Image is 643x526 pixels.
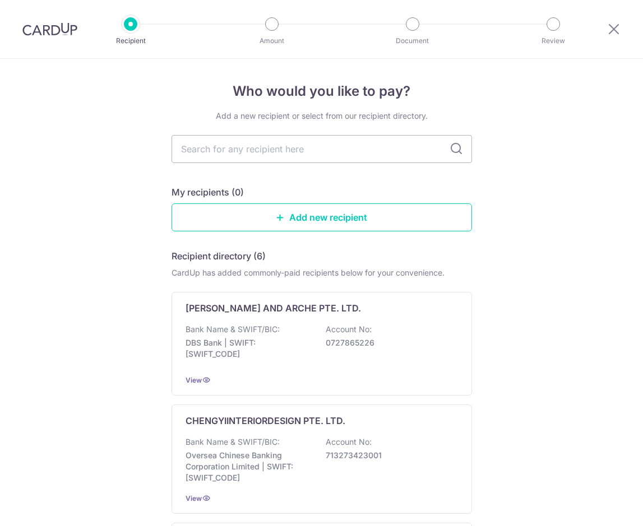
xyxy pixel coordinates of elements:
h4: Who would you like to pay? [172,81,472,101]
p: Account No: [326,436,372,448]
p: CHENGYIINTERIORDESIGN PTE. LTD. [186,414,345,427]
a: View [186,494,202,502]
input: Search for any recipient here [172,135,472,163]
p: Bank Name & SWIFT/BIC: [186,436,280,448]
p: [PERSON_NAME] AND ARCHE PTE. LTD. [186,301,361,315]
p: Oversea Chinese Banking Corporation Limited | SWIFT: [SWIFT_CODE] [186,450,311,483]
p: Amount [230,35,313,46]
p: Account No: [326,324,372,335]
h5: My recipients (0) [172,185,244,199]
p: Document [371,35,454,46]
p: Recipient [89,35,172,46]
img: CardUp [22,22,77,36]
p: DBS Bank | SWIFT: [SWIFT_CODE] [186,337,311,360]
p: 0727865226 [326,337,451,348]
div: Add a new recipient or select from our recipient directory. [172,110,472,122]
div: CardUp has added commonly-paid recipients below for your convenience. [172,267,472,278]
a: View [186,376,202,384]
h5: Recipient directory (6) [172,249,266,263]
p: 713273423001 [326,450,451,461]
p: Bank Name & SWIFT/BIC: [186,324,280,335]
p: Review [512,35,595,46]
a: Add new recipient [172,203,472,231]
